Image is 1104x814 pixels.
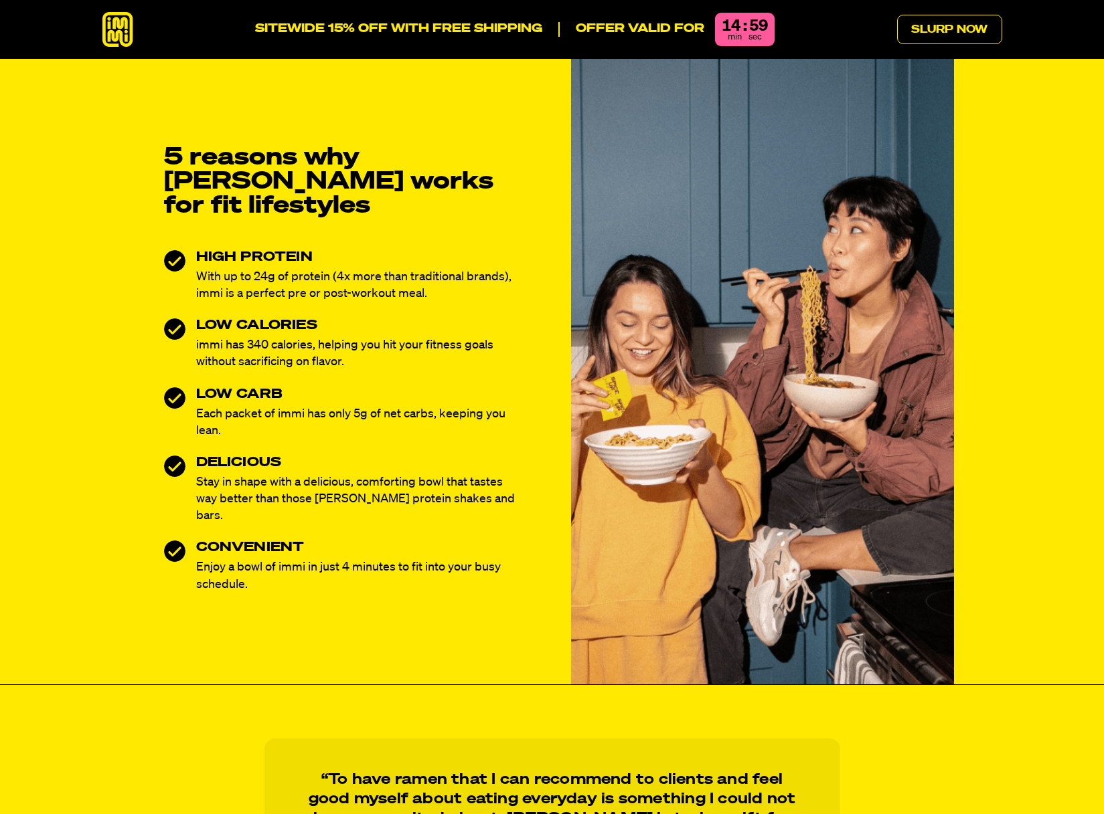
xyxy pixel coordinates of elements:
[749,18,768,34] div: 59
[196,455,520,469] h3: DELICIOUS
[897,15,1002,44] a: Slurp Now
[743,18,746,34] div: :
[164,146,499,218] h2: 5 reasons why [PERSON_NAME] works for fit lifestyles
[196,540,520,554] h3: CONVENIENT
[196,337,520,371] p: immi has 340 calories, helping you hit your fitness goals without sacrificing on flavor.
[728,33,742,41] span: min
[196,250,520,264] h3: HIGH PROTEIN
[748,33,762,41] span: sec
[196,474,520,525] p: Stay in shape with a delicious, comforting bowl that tastes way better than those [PERSON_NAME] p...
[196,387,520,401] h3: LOW CARB
[558,22,704,37] p: Offer valid for
[196,559,520,593] p: Enjoy a bowl of immi in just 4 minutes to fit into your busy schedule.
[196,406,520,439] p: Each packet of immi has only 5g of net carbs, keeping you lean.
[255,22,542,37] p: SITEWIDE 15% OFF WITH FREE SHIPPING
[196,318,520,332] h3: LOW CALORIES
[196,269,520,302] p: With up to 24g of protein (4x more than traditional brands), immi is a perfect pre or post-workou...
[722,18,740,34] div: 14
